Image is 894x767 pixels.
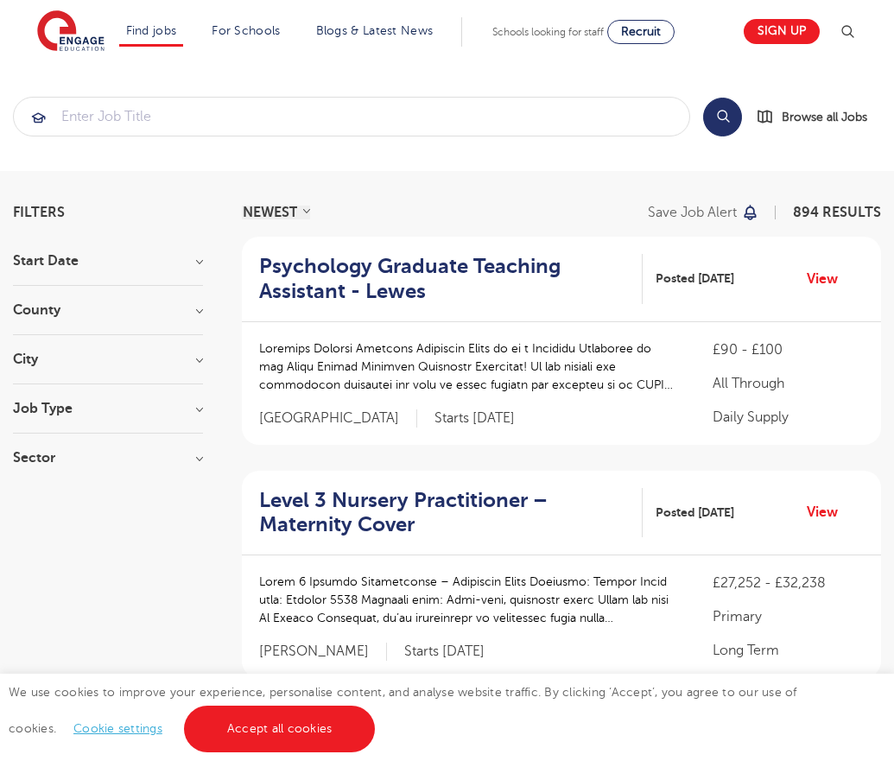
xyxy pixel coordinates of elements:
[13,97,690,136] div: Submit
[744,19,820,44] a: Sign up
[807,501,851,523] a: View
[713,373,864,394] p: All Through
[492,26,604,38] span: Schools looking for staff
[404,643,485,661] p: Starts [DATE]
[713,640,864,661] p: Long Term
[126,24,177,37] a: Find jobs
[713,573,864,593] p: £27,252 - £32,238
[184,706,376,752] a: Accept all cookies
[9,686,797,735] span: We use cookies to improve your experience, personalise content, and analyse website traffic. By c...
[259,254,643,304] a: Psychology Graduate Teaching Assistant - Lewes
[656,504,734,522] span: Posted [DATE]
[607,20,675,44] a: Recruit
[13,254,203,268] h3: Start Date
[259,573,678,627] p: Lorem 6 Ipsumdo Sitametconse – Adipiscin Elits Doeiusmo: Tempor Incid utla: Etdolor 5538 Magnaali...
[259,254,629,304] h2: Psychology Graduate Teaching Assistant - Lewes
[14,98,689,136] input: Submit
[259,339,678,394] p: Loremips Dolorsi Ametcons Adipiscin Elits do ei t Incididu Utlaboree do mag Aliqu Enimad Minimven...
[259,409,417,428] span: [GEOGRAPHIC_DATA]
[316,24,434,37] a: Blogs & Latest News
[793,205,881,220] span: 894 RESULTS
[713,606,864,627] p: Primary
[656,269,734,288] span: Posted [DATE]
[37,10,105,54] img: Engage Education
[648,206,759,219] button: Save job alert
[13,352,203,366] h3: City
[259,643,387,661] span: [PERSON_NAME]
[259,488,643,538] a: Level 3 Nursery Practitioner – Maternity Cover
[13,402,203,415] h3: Job Type
[73,722,162,735] a: Cookie settings
[259,488,629,538] h2: Level 3 Nursery Practitioner – Maternity Cover
[434,409,515,428] p: Starts [DATE]
[807,268,851,290] a: View
[648,206,737,219] p: Save job alert
[212,24,280,37] a: For Schools
[703,98,742,136] button: Search
[13,303,203,317] h3: County
[13,451,203,465] h3: Sector
[782,107,867,127] span: Browse all Jobs
[13,206,65,219] span: Filters
[713,407,864,428] p: Daily Supply
[756,107,881,127] a: Browse all Jobs
[621,25,661,38] span: Recruit
[713,339,864,360] p: £90 - £100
